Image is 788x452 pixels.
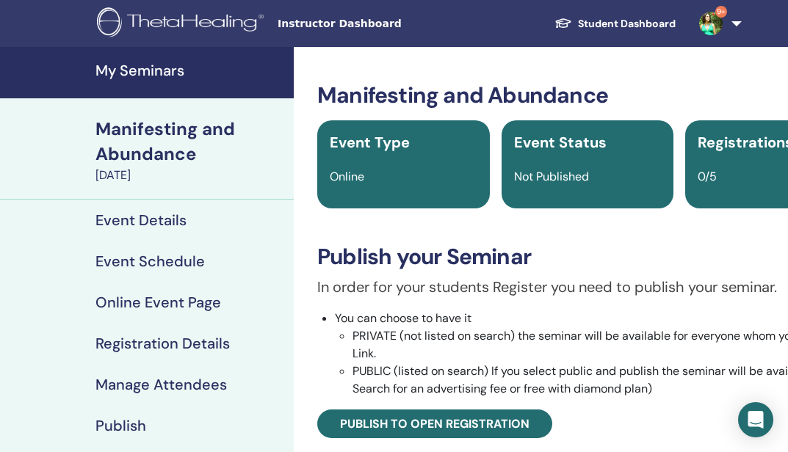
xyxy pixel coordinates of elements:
span: Event Status [514,133,607,152]
h4: Event Schedule [95,252,205,270]
span: 0/5 [698,169,717,184]
div: [DATE] [95,167,285,184]
img: logo.png [97,7,269,40]
span: Not Published [514,169,589,184]
h4: Event Details [95,211,187,229]
span: Event Type [330,133,410,152]
h4: My Seminars [95,62,285,79]
div: Open Intercom Messenger [738,402,773,437]
h4: Online Event Page [95,294,221,311]
h4: Registration Details [95,335,230,352]
a: Student Dashboard [543,10,687,37]
img: default.jpg [699,12,723,35]
img: graduation-cap-white.svg [554,17,572,29]
span: Publish to open registration [340,416,529,431]
span: Instructor Dashboard [278,16,498,32]
h4: Publish [95,417,146,434]
span: 9+ [715,6,727,18]
div: Manifesting and Abundance [95,117,285,167]
span: Online [330,169,364,184]
h4: Manage Attendees [95,376,227,393]
a: Manifesting and Abundance[DATE] [87,117,294,184]
a: Publish to open registration [317,409,552,438]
